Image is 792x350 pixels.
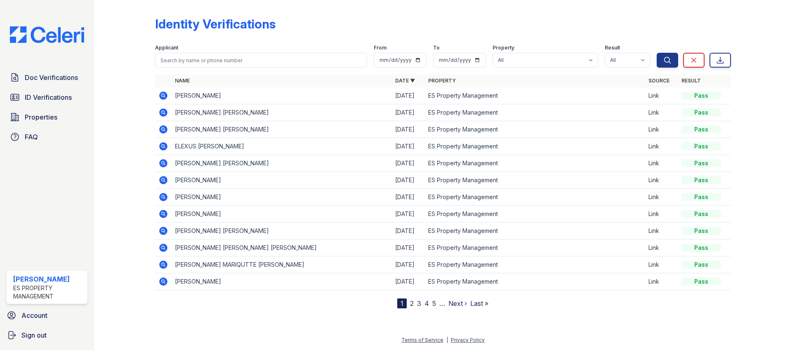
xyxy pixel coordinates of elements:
a: Result [681,78,701,84]
td: [PERSON_NAME] [172,206,392,223]
td: ES Property Management [425,172,645,189]
span: … [439,298,445,308]
div: Pass [681,108,721,117]
label: From [374,45,387,51]
a: Name [175,78,190,84]
input: Search by name or phone number [155,53,367,68]
div: Pass [681,277,721,286]
td: ES Property Management [425,256,645,273]
td: Link [645,104,678,121]
td: Link [645,189,678,206]
span: FAQ [25,132,38,142]
a: Properties [7,109,87,125]
span: Account [21,310,47,320]
a: Property [428,78,456,84]
td: Link [645,223,678,240]
div: Pass [681,227,721,235]
td: [PERSON_NAME] [172,189,392,206]
a: Account [3,307,91,324]
label: Applicant [155,45,178,51]
label: To [433,45,440,51]
td: ES Property Management [425,206,645,223]
td: Link [645,121,678,138]
td: ES Property Management [425,223,645,240]
div: Pass [681,176,721,184]
td: [PERSON_NAME] [PERSON_NAME] [172,223,392,240]
td: [DATE] [392,256,425,273]
span: Properties [25,112,57,122]
td: ES Property Management [425,189,645,206]
td: [DATE] [392,273,425,290]
td: [DATE] [392,155,425,172]
td: [PERSON_NAME] [172,87,392,104]
a: Doc Verifications [7,69,87,86]
div: Pass [681,210,721,218]
td: ES Property Management [425,104,645,121]
a: Privacy Policy [451,337,485,343]
a: Sign out [3,327,91,343]
td: ES Property Management [425,87,645,104]
div: Pass [681,125,721,134]
td: ES Property Management [425,155,645,172]
td: Link [645,256,678,273]
label: Property [493,45,514,51]
td: Link [645,87,678,104]
td: Link [645,155,678,172]
a: Next › [448,299,467,308]
div: Identity Verifications [155,16,276,31]
div: Pass [681,159,721,167]
div: Pass [681,92,721,100]
td: ES Property Management [425,240,645,256]
td: [DATE] [392,104,425,121]
label: Result [605,45,620,51]
td: ES Property Management [425,121,645,138]
td: ELEXUS [PERSON_NAME] [172,138,392,155]
a: ID Verifications [7,89,87,106]
td: Link [645,240,678,256]
td: [PERSON_NAME] [PERSON_NAME] [172,121,392,138]
td: [DATE] [392,240,425,256]
a: Terms of Service [401,337,443,343]
a: Date ▼ [395,78,415,84]
a: Last » [470,299,488,308]
a: 4 [424,299,429,308]
td: [DATE] [392,206,425,223]
td: ES Property Management [425,138,645,155]
a: 2 [410,299,414,308]
td: [PERSON_NAME] [172,273,392,290]
td: [DATE] [392,121,425,138]
span: Doc Verifications [25,73,78,82]
td: Link [645,206,678,223]
td: [PERSON_NAME] [172,172,392,189]
td: [PERSON_NAME] [PERSON_NAME] [172,155,392,172]
span: Sign out [21,330,47,340]
div: Pass [681,261,721,269]
td: [DATE] [392,172,425,189]
td: [DATE] [392,189,425,206]
img: CE_Logo_Blue-a8612792a0a2168367f1c8372b55b34899dd931a85d93a1a3d3e32e68fde9ad4.png [3,26,91,43]
td: [DATE] [392,87,425,104]
div: 1 [397,298,407,308]
td: [PERSON_NAME] MARIQUTTE [PERSON_NAME] [172,256,392,273]
a: 3 [417,299,421,308]
td: Link [645,172,678,189]
div: Pass [681,244,721,252]
a: FAQ [7,129,87,145]
td: Link [645,138,678,155]
div: | [446,337,448,343]
td: [DATE] [392,223,425,240]
td: Link [645,273,678,290]
div: Pass [681,193,721,201]
a: Source [648,78,669,84]
div: Pass [681,142,721,150]
span: ID Verifications [25,92,72,102]
div: [PERSON_NAME] [13,274,84,284]
td: [PERSON_NAME] [PERSON_NAME] [172,104,392,121]
td: [PERSON_NAME] [PERSON_NAME] [PERSON_NAME] [172,240,392,256]
td: ES Property Management [425,273,645,290]
td: [DATE] [392,138,425,155]
a: 5 [432,299,436,308]
div: ES Property Management [13,284,84,301]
